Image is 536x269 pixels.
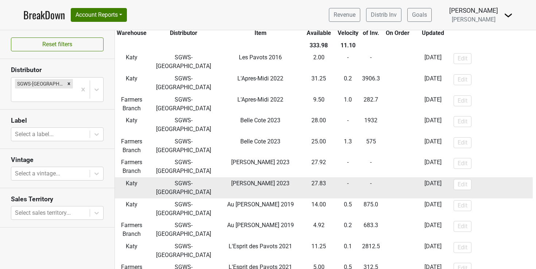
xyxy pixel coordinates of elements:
td: Farmers Branch [115,219,148,240]
td: - [382,72,414,94]
div: Remove SGWS-TX [65,79,73,88]
td: [DATE] [414,94,452,115]
button: Edit [454,242,471,253]
td: 31.25 [302,72,335,94]
td: Farmers Branch [115,135,148,157]
td: Katy [115,198,148,219]
td: - [382,240,414,261]
td: - [335,157,360,178]
td: - [382,135,414,157]
td: SGWS-[GEOGRAPHIC_DATA] [148,114,219,135]
td: Katy [115,72,148,94]
td: - [360,52,382,73]
td: 25.00 [302,135,335,157]
button: Edit [454,53,471,64]
a: Goals [407,8,432,22]
td: [DATE] [414,135,452,157]
td: 1.0 [335,94,360,115]
a: BreakDown [23,7,65,23]
td: 1.3 [335,135,360,157]
span: [PERSON_NAME] [452,16,496,23]
td: - [360,177,382,198]
td: [DATE] [414,72,452,94]
td: 28.00 [302,114,335,135]
td: SGWS-[GEOGRAPHIC_DATA] [148,135,219,157]
button: Edit [454,221,471,232]
td: - [382,157,414,178]
td: 875.0 [360,198,382,219]
button: Edit [454,158,471,169]
td: Katy [115,240,148,261]
td: - [382,52,414,73]
span: Au [PERSON_NAME] 2019 [227,222,294,229]
td: Katy [115,177,148,198]
td: 4.92 [302,219,335,240]
td: [DATE] [414,52,452,73]
button: Edit [454,179,471,190]
td: SGWS-[GEOGRAPHIC_DATA] [148,72,219,94]
td: [DATE] [414,219,452,240]
button: Edit [454,95,471,106]
th: 11.10 [335,39,360,52]
h3: Distributor [11,66,104,74]
td: SGWS-[GEOGRAPHIC_DATA] [148,240,219,261]
span: [PERSON_NAME] 2023 [231,180,290,187]
div: [PERSON_NAME] [449,6,498,15]
td: SGWS-[GEOGRAPHIC_DATA] [148,157,219,178]
span: L'Esprit des Pavots 2021 [229,243,292,250]
td: - [382,219,414,240]
td: 11.25 [302,240,335,261]
td: 2.00 [302,52,335,73]
td: 0.5 [335,198,360,219]
span: L'Apres-Midi 2022 [237,75,283,82]
td: 683.3 [360,219,382,240]
td: SGWS-[GEOGRAPHIC_DATA] [148,219,219,240]
span: Au [PERSON_NAME] 2019 [227,201,294,208]
td: - [382,114,414,135]
td: - [360,157,382,178]
button: Reset filters [11,37,104,51]
img: Dropdown Menu [504,11,513,20]
td: - [382,177,414,198]
span: Belle Cote 2023 [240,138,280,145]
td: - [335,114,360,135]
td: 2812.5 [360,240,382,261]
td: Katy [115,114,148,135]
div: SGWS-[GEOGRAPHIC_DATA] [15,79,65,88]
td: - [335,177,360,198]
td: 0.2 [335,219,360,240]
button: Edit [454,74,471,85]
td: 575 [360,135,382,157]
th: 333.98 [302,39,335,52]
td: 27.92 [302,157,335,178]
td: - [335,52,360,73]
td: 282.7 [360,94,382,115]
td: SGWS-[GEOGRAPHIC_DATA] [148,94,219,115]
td: SGWS-[GEOGRAPHIC_DATA] [148,198,219,219]
td: [DATE] [414,177,452,198]
td: 1932 [360,114,382,135]
td: Farmers Branch [115,94,148,115]
button: Edit [454,200,471,211]
td: SGWS-[GEOGRAPHIC_DATA] [148,177,219,198]
a: Distrib Inv [366,8,401,22]
td: 0.1 [335,240,360,261]
td: 14.00 [302,198,335,219]
h3: Vintage [11,156,104,164]
a: Revenue [329,8,360,22]
span: L'Apres-Midi 2022 [237,96,283,103]
td: [DATE] [414,157,452,178]
span: Les Pavots 2016 [239,54,282,61]
td: 27.83 [302,177,335,198]
span: [PERSON_NAME] 2023 [231,159,290,166]
h3: Sales Territory [11,195,104,203]
span: Belle Cote 2023 [240,117,280,124]
button: Edit [454,116,471,127]
td: - [382,198,414,219]
td: [DATE] [414,198,452,219]
h3: Label [11,117,104,124]
td: Farmers Branch [115,157,148,178]
td: - [382,94,414,115]
button: Edit [454,137,471,148]
td: [DATE] [414,114,452,135]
